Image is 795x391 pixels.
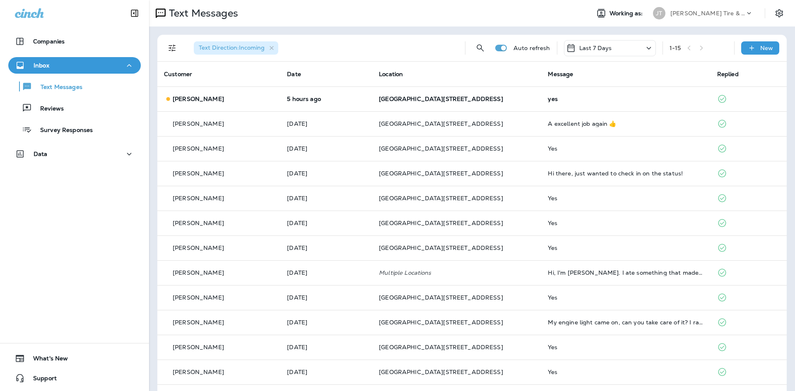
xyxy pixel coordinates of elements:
[173,145,224,152] p: [PERSON_NAME]
[379,343,503,351] span: [GEOGRAPHIC_DATA][STREET_ADDRESS]
[25,355,68,365] span: What's New
[287,369,366,375] p: Aug 21, 2025 10:05 AM
[379,70,403,78] span: Location
[173,269,224,276] p: [PERSON_NAME]
[287,245,366,251] p: Aug 26, 2025 04:18 PM
[548,245,703,251] div: Yes
[32,127,93,134] p: Survey Responses
[287,294,366,301] p: Aug 25, 2025 06:45 AM
[173,369,224,375] p: [PERSON_NAME]
[287,344,366,350] p: Aug 21, 2025 11:06 AM
[8,57,141,74] button: Inbox
[548,220,703,226] div: Yes
[609,10,645,17] span: Working as:
[287,145,366,152] p: Aug 28, 2025 03:39 PM
[8,99,141,117] button: Reviews
[287,96,366,102] p: Sep 3, 2025 09:14 AM
[287,70,301,78] span: Date
[379,294,503,301] span: [GEOGRAPHIC_DATA][STREET_ADDRESS]
[548,195,703,201] div: Yes
[548,170,703,177] div: Hi there, just wanted to check in on the status!
[199,44,265,51] span: Text Direction : Incoming
[548,294,703,301] div: Yes
[173,195,224,201] p: [PERSON_NAME]
[8,146,141,162] button: Data
[287,195,366,201] p: Aug 28, 2025 10:12 AM
[472,40,489,56] button: Search Messages
[548,145,703,152] div: Yes
[548,319,703,326] div: My engine light came on, can you take care of it? I ran over "something " on the interstate in Ju...
[173,319,224,326] p: [PERSON_NAME]
[287,170,366,177] p: Aug 28, 2025 11:57 AM
[670,45,681,51] div: 1 - 15
[173,220,224,226] p: [PERSON_NAME]
[379,170,503,177] span: [GEOGRAPHIC_DATA][STREET_ADDRESS]
[164,40,181,56] button: Filters
[760,45,773,51] p: New
[379,269,535,276] p: Multiple Locations
[287,269,366,276] p: Aug 25, 2025 06:53 AM
[379,319,503,326] span: [GEOGRAPHIC_DATA][STREET_ADDRESS]
[173,120,224,127] p: [PERSON_NAME]
[548,344,703,350] div: Yes
[379,95,503,103] span: [GEOGRAPHIC_DATA][STREET_ADDRESS]
[287,319,366,326] p: Aug 24, 2025 04:29 PM
[34,151,48,157] p: Data
[513,45,550,51] p: Auto refresh
[548,96,703,102] div: yes
[34,62,49,69] p: Inbox
[166,7,238,19] p: Text Messages
[32,105,64,113] p: Reviews
[194,41,278,55] div: Text Direction:Incoming
[8,78,141,95] button: Text Messages
[173,245,224,251] p: [PERSON_NAME]
[379,194,503,202] span: [GEOGRAPHIC_DATA][STREET_ADDRESS]
[287,220,366,226] p: Aug 27, 2025 09:57 AM
[653,7,665,19] div: JT
[8,33,141,50] button: Companies
[548,70,573,78] span: Message
[25,375,57,385] span: Support
[173,170,224,177] p: [PERSON_NAME]
[548,120,703,127] div: A excellent job again 👍
[717,70,739,78] span: Replied
[772,6,787,21] button: Settings
[164,70,192,78] span: Customer
[379,219,503,227] span: [GEOGRAPHIC_DATA][STREET_ADDRESS]
[33,38,65,45] p: Companies
[379,145,503,152] span: [GEOGRAPHIC_DATA][STREET_ADDRESS]
[548,369,703,375] div: Yes
[548,269,703,276] div: Hi, I'm Steven. I ate something that made me sick. I got a fever. I can't go today.
[379,120,503,127] span: [GEOGRAPHIC_DATA][STREET_ADDRESS]
[8,121,141,138] button: Survey Responses
[287,120,366,127] p: Aug 29, 2025 08:31 AM
[8,370,141,386] button: Support
[579,45,612,51] p: Last 7 Days
[123,5,146,22] button: Collapse Sidebar
[32,84,82,91] p: Text Messages
[173,294,224,301] p: [PERSON_NAME]
[173,344,224,350] p: [PERSON_NAME]
[8,350,141,367] button: What's New
[173,96,224,102] p: [PERSON_NAME]
[670,10,745,17] p: [PERSON_NAME] Tire & Auto
[379,368,503,376] span: [GEOGRAPHIC_DATA][STREET_ADDRESS]
[379,244,503,252] span: [GEOGRAPHIC_DATA][STREET_ADDRESS]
